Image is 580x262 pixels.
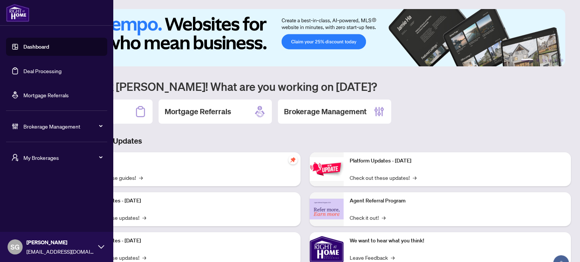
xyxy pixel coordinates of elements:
img: Agent Referral Program [310,199,344,219]
p: We want to hear what you think! [350,237,565,245]
a: Check it out!→ [350,213,386,222]
span: Brokerage Management [23,122,102,130]
a: Leave Feedback→ [350,253,395,262]
p: Platform Updates - [DATE] [79,237,295,245]
span: → [391,253,395,262]
h1: Welcome back [PERSON_NAME]! What are you working on [DATE]? [39,79,571,93]
button: 2 [536,59,539,62]
span: → [142,253,146,262]
span: My Brokerages [23,153,102,162]
span: [PERSON_NAME] [26,238,94,247]
img: Slide 0 [39,9,565,66]
h3: Brokerage & Industry Updates [39,136,571,146]
button: 3 [542,59,545,62]
p: Agent Referral Program [350,197,565,205]
span: → [139,173,143,182]
p: Platform Updates - [DATE] [79,197,295,205]
button: 6 [560,59,563,62]
button: 1 [521,59,533,62]
span: pushpin [288,155,298,164]
span: SG [11,242,20,252]
a: Mortgage Referrals [23,92,69,98]
p: Self-Help [79,157,295,165]
a: Deal Processing [23,67,62,74]
button: 4 [548,59,551,62]
button: 5 [554,59,557,62]
span: → [142,213,146,222]
span: [EMAIL_ADDRESS][DOMAIN_NAME] [26,247,94,256]
span: → [413,173,416,182]
h2: Brokerage Management [284,106,367,117]
a: Dashboard [23,43,49,50]
img: Platform Updates - June 23, 2025 [310,157,344,181]
img: logo [6,4,29,22]
button: Open asap [550,236,572,258]
span: user-switch [11,154,19,161]
p: Platform Updates - [DATE] [350,157,565,165]
a: Check out these updates!→ [350,173,416,182]
span: → [382,213,386,222]
h2: Mortgage Referrals [165,106,231,117]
